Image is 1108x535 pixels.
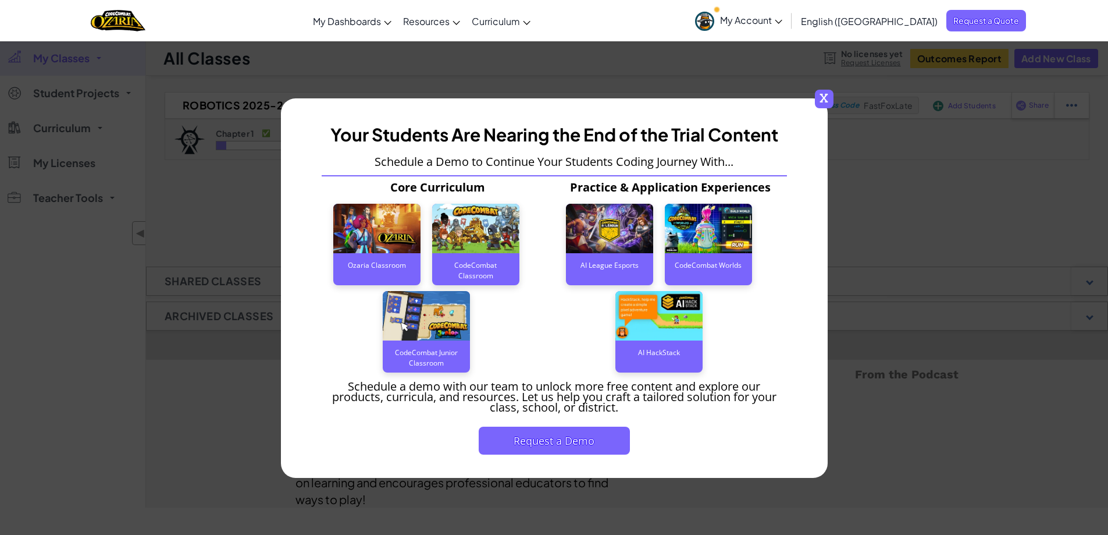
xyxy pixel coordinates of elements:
div: AI League Esports [566,253,653,277]
span: My Account [720,14,782,26]
a: My Account [689,2,788,39]
img: avatar [695,12,714,31]
img: AI League [566,204,653,253]
div: AI HackStack [615,341,703,364]
img: AI Hackstack [615,291,703,341]
span: Resources [403,15,450,27]
div: CodeCombat Worlds [665,253,752,277]
p: Practice & Application Experiences [554,182,787,193]
a: English ([GEOGRAPHIC_DATA]) [795,5,943,37]
img: CodeCombat Junior [383,291,470,341]
img: Home [91,9,145,33]
div: CodeCombat Junior Classroom [383,341,470,364]
a: Ozaria by CodeCombat logo [91,9,145,33]
div: CodeCombat Classroom [432,253,519,277]
img: CodeCombat [432,204,519,253]
img: Ozaria [333,204,421,253]
a: My Dashboards [307,5,397,37]
p: Schedule a demo with our team to unlock more free content and explore our products, curricula, an... [322,381,787,413]
span: My Dashboards [313,15,381,27]
p: Core Curriculum [322,182,554,193]
div: Ozaria Classroom [333,253,421,277]
span: English ([GEOGRAPHIC_DATA]) [801,15,938,27]
span: Curriculum [472,15,520,27]
h3: Your Students Are Nearing the End of the Trial Content [330,122,778,148]
a: Resources [397,5,466,37]
button: Request a Demo [479,427,630,455]
a: Request a Quote [946,10,1026,31]
a: Curriculum [466,5,536,37]
p: Schedule a Demo to Continue Your Students Coding Journey With... [375,157,733,167]
span: x [815,90,833,108]
img: CodeCombat World [665,204,752,253]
